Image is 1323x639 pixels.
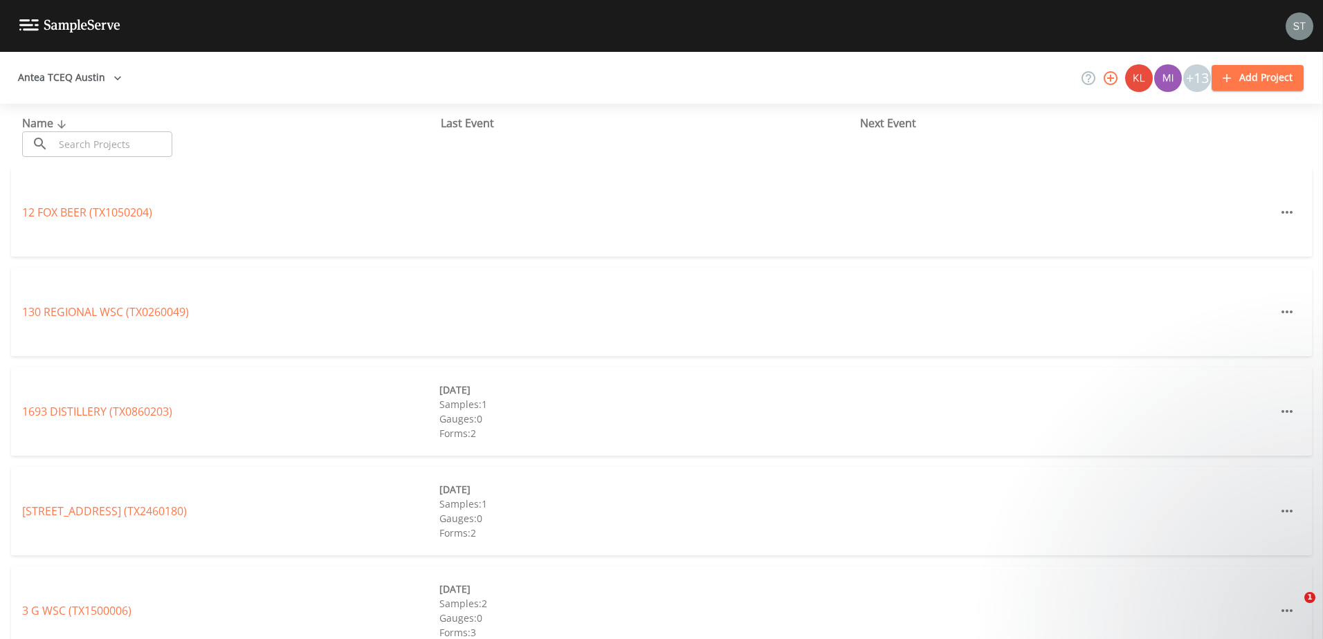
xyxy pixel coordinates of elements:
img: 9c4450d90d3b8045b2e5fa62e4f92659 [1125,64,1153,92]
div: Forms: 2 [439,426,857,441]
a: 12 FOX BEER (TX1050204) [22,205,152,220]
div: Gauges: 0 [439,411,857,426]
div: [DATE] [439,382,857,397]
div: Samples: 1 [439,497,857,511]
a: 1693 DISTILLERY (TX0860203) [22,404,172,419]
img: 8315ae1e0460c39f28dd315f8b59d613 [1286,12,1313,40]
div: Last Event [441,115,859,131]
span: Name [22,115,70,131]
div: Gauges: 0 [439,611,857,625]
div: [DATE] [439,582,857,596]
button: Antea TCEQ Austin [12,65,127,91]
div: Samples: 2 [439,596,857,611]
button: Add Project [1212,65,1304,91]
div: Samples: 1 [439,397,857,411]
img: a1ea4ff7c53760f38bef77ef7c6649bf [1154,64,1182,92]
div: Gauges: 0 [439,511,857,526]
div: Miriaha Caddie [1153,64,1183,92]
iframe: Intercom live chat [1276,592,1309,625]
a: 130 REGIONAL WSC (TX0260049) [22,304,189,319]
a: 3 G WSC (TX1500006) [22,603,131,618]
div: Forms: 2 [439,526,857,540]
img: logo [19,19,120,33]
div: [DATE] [439,482,857,497]
div: Next Event [860,115,1279,131]
input: Search Projects [54,131,172,157]
div: Kler Teran [1124,64,1153,92]
a: [STREET_ADDRESS] (TX2460180) [22,503,187,519]
span: 1 [1304,592,1315,603]
div: +13 [1183,64,1211,92]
